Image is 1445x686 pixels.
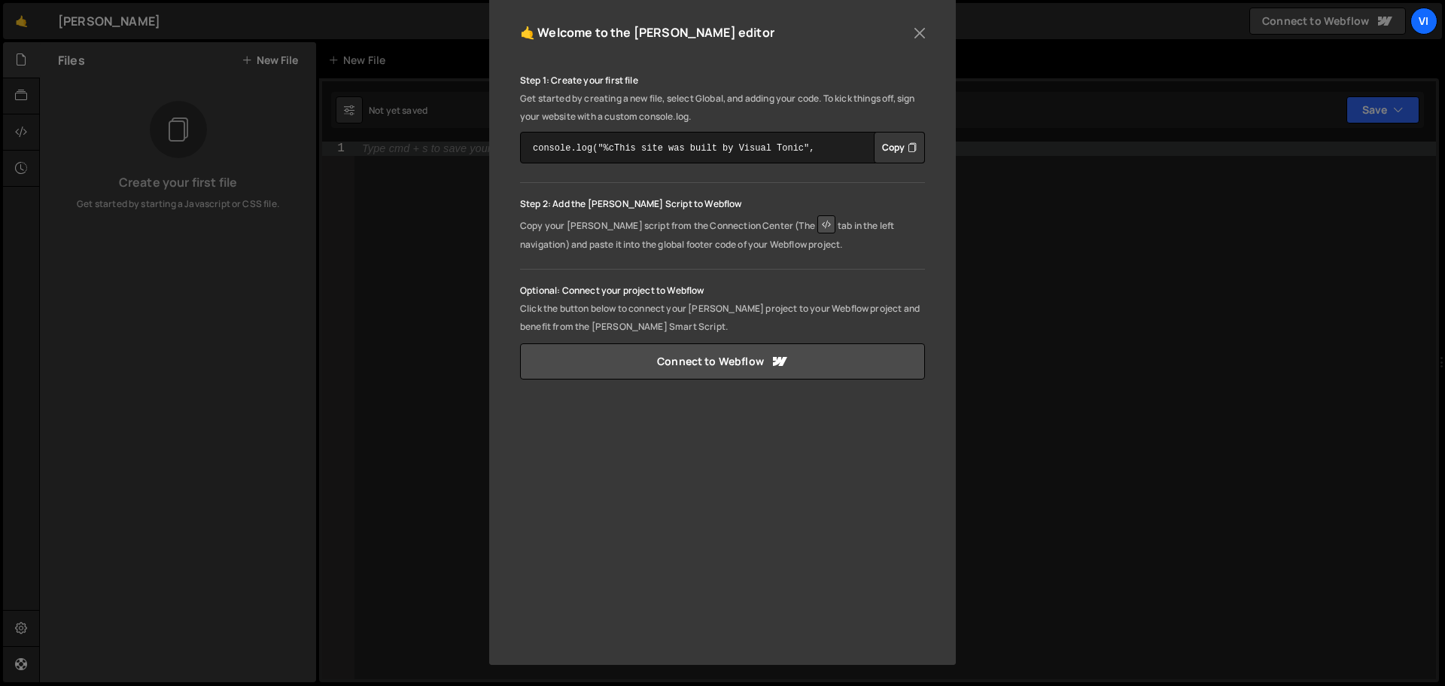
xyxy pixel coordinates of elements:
[520,343,925,380] a: Connect to Webflow
[520,132,925,163] textarea: console.log("%cThis site was built by Visual Tonic", "background:blue;color:#fff;padding: 8px;");
[520,21,774,44] h5: 🤙 Welcome to the [PERSON_NAME] editor
[520,213,925,254] p: Copy your [PERSON_NAME] script from the Connection Center (The tab in the left navigation) and pa...
[520,195,925,213] p: Step 2: Add the [PERSON_NAME] Script to Webflow
[520,300,925,336] p: Click the button below to connect your [PERSON_NAME] project to your Webflow project and benefit ...
[874,132,925,163] div: Button group with nested dropdown
[908,22,931,44] button: Close
[520,410,925,638] iframe: YouTube video player
[1410,8,1437,35] a: Vi
[520,282,925,300] p: Optional: Connect your project to Webflow
[520,72,925,90] p: Step 1: Create your first file
[520,90,925,126] p: Get started by creating a new file, select Global, and adding your code. To kick things off, sign...
[874,132,925,163] button: Copy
